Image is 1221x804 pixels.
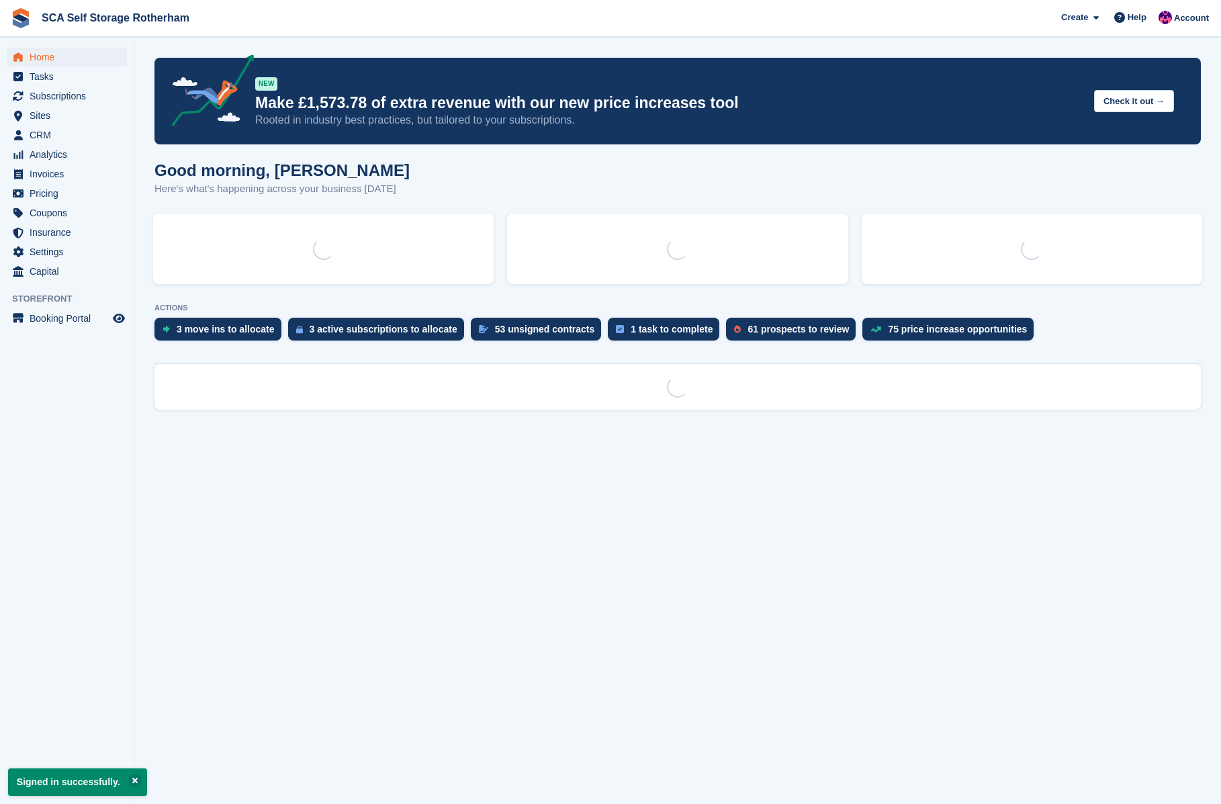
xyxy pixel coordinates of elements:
a: menu [7,106,127,125]
span: Home [30,48,110,66]
img: active_subscription_to_allocate_icon-d502201f5373d7db506a760aba3b589e785aa758c864c3986d89f69b8ff3... [296,325,303,334]
a: Preview store [111,310,127,326]
p: ACTIONS [154,304,1201,312]
span: Coupons [30,204,110,222]
p: Here's what's happening across your business [DATE] [154,181,410,197]
img: Sam Chapman [1159,11,1172,24]
div: NEW [255,77,277,91]
span: Settings [30,242,110,261]
a: 1 task to complete [608,318,726,347]
div: 3 active subscriptions to allocate [310,324,457,334]
a: menu [7,309,127,328]
a: menu [7,223,127,242]
a: menu [7,145,127,164]
div: 3 move ins to allocate [177,324,275,334]
span: Analytics [30,145,110,164]
a: menu [7,48,127,66]
div: 1 task to complete [631,324,713,334]
div: 75 price increase opportunities [888,324,1027,334]
span: Storefront [12,292,134,306]
span: Account [1174,11,1209,25]
a: SCA Self Storage Rotherham [36,7,195,29]
a: 75 price increase opportunities [862,318,1040,347]
img: stora-icon-8386f47178a22dfd0bd8f6a31ec36ba5ce8667c1dd55bd0f319d3a0aa187defe.svg [11,8,31,28]
a: menu [7,184,127,203]
span: Sites [30,106,110,125]
p: Make £1,573.78 of extra revenue with our new price increases tool [255,93,1083,113]
a: 3 active subscriptions to allocate [288,318,471,347]
a: menu [7,126,127,144]
span: Help [1128,11,1146,24]
p: Signed in successfully. [8,768,147,796]
a: menu [7,204,127,222]
span: Invoices [30,165,110,183]
img: price-adjustments-announcement-icon-8257ccfd72463d97f412b2fc003d46551f7dbcb40ab6d574587a9cd5c0d94... [161,54,255,131]
div: 61 prospects to review [748,324,849,334]
a: 3 move ins to allocate [154,318,288,347]
span: Booking Portal [30,309,110,328]
a: menu [7,242,127,261]
span: Capital [30,262,110,281]
span: Create [1061,11,1088,24]
img: contract_signature_icon-13c848040528278c33f63329250d36e43548de30e8caae1d1a13099fd9432cc5.svg [479,325,488,333]
a: menu [7,165,127,183]
button: Check it out → [1094,90,1174,112]
span: CRM [30,126,110,144]
span: Insurance [30,223,110,242]
a: menu [7,87,127,105]
img: task-75834270c22a3079a89374b754ae025e5fb1db73e45f91037f5363f120a921f8.svg [616,325,624,333]
span: Pricing [30,184,110,203]
img: prospect-51fa495bee0391a8d652442698ab0144808aea92771e9ea1ae160a38d050c398.svg [734,325,741,333]
span: Subscriptions [30,87,110,105]
a: menu [7,67,127,86]
a: menu [7,262,127,281]
h1: Good morning, [PERSON_NAME] [154,161,410,179]
img: move_ins_to_allocate_icon-fdf77a2bb77ea45bf5b3d319d69a93e2d87916cf1d5bf7949dd705db3b84f3ca.svg [163,325,170,333]
a: 53 unsigned contracts [471,318,608,347]
span: Tasks [30,67,110,86]
div: 53 unsigned contracts [495,324,595,334]
a: 61 prospects to review [726,318,862,347]
p: Rooted in industry best practices, but tailored to your subscriptions. [255,113,1083,128]
img: price_increase_opportunities-93ffe204e8149a01c8c9dc8f82e8f89637d9d84a8eef4429ea346261dce0b2c0.svg [870,326,881,332]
